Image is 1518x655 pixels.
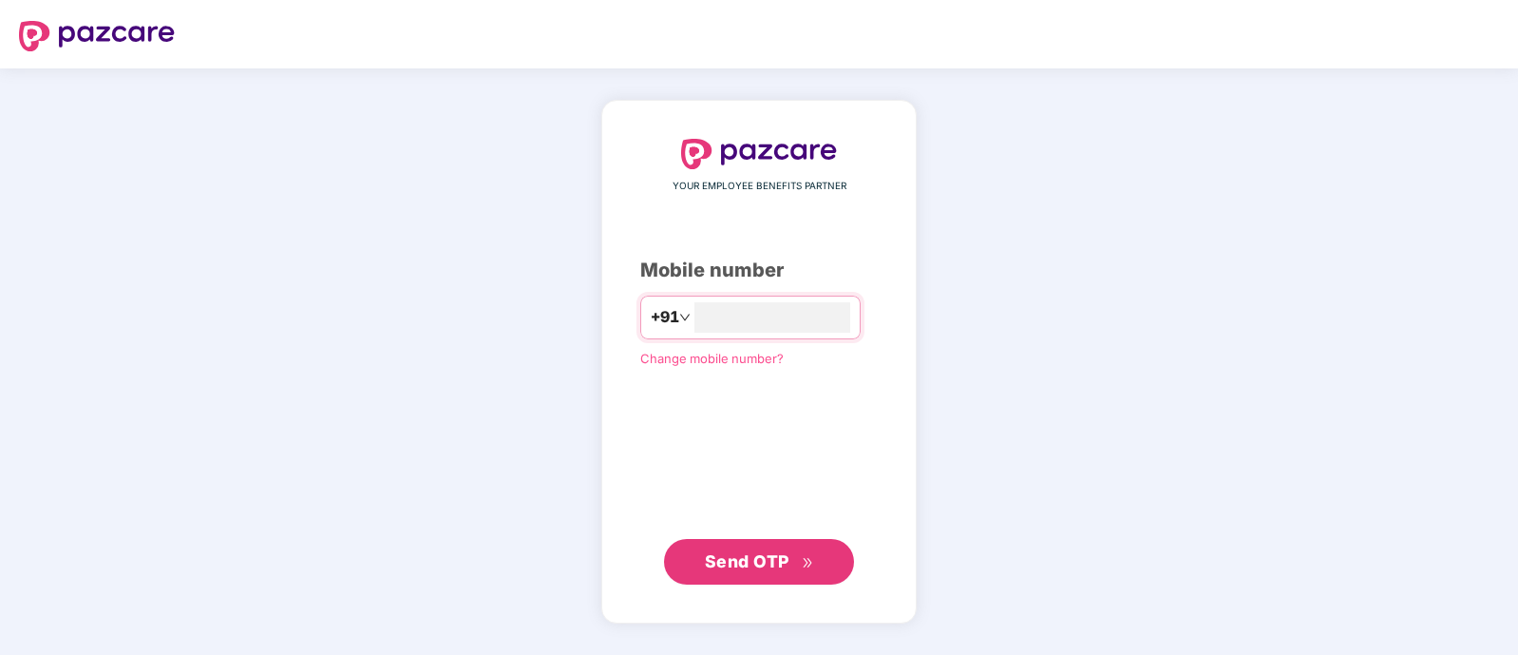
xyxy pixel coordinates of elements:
[651,305,679,329] span: +91
[640,351,784,366] a: Change mobile number?
[673,179,846,194] span: YOUR EMPLOYEE BENEFITS PARTNER
[19,21,175,51] img: logo
[802,557,814,569] span: double-right
[681,139,837,169] img: logo
[679,312,691,323] span: down
[705,551,789,571] span: Send OTP
[640,256,878,285] div: Mobile number
[664,539,854,585] button: Send OTPdouble-right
